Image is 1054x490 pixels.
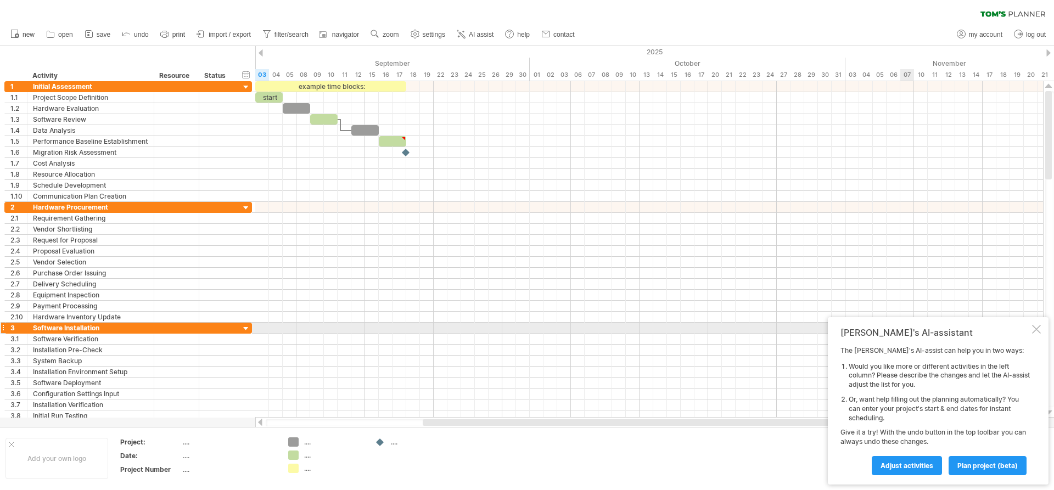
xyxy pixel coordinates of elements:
[159,70,193,81] div: Resource
[957,461,1018,470] span: plan project (beta)
[849,395,1030,423] li: Or, want help filling out the planning automatically? You can enter your project's start & end da...
[43,27,76,42] a: open
[612,69,626,81] div: Thursday, 9 October 2025
[840,346,1030,475] div: The [PERSON_NAME]'s AI-assist can help you in two ways: Give it a try! With the undo button in th...
[393,69,406,81] div: Wednesday, 17 September 2025
[736,69,749,81] div: Wednesday, 22 October 2025
[269,69,283,81] div: Thursday, 4 September 2025
[996,69,1010,81] div: Tuesday, 18 November 2025
[33,191,148,201] div: Communication Plan Creation
[33,158,148,168] div: Cost Analysis
[97,31,110,38] span: save
[33,136,148,147] div: Performance Baseline Establishment
[10,279,27,289] div: 2.7
[10,224,27,234] div: 2.2
[33,202,148,212] div: Hardware Procurement
[33,410,148,421] div: Initial Run Testing
[10,246,27,256] div: 2.4
[928,69,941,81] div: Tuesday, 11 November 2025
[255,69,269,81] div: Wednesday, 3 September 2025
[33,399,148,410] div: Installation Verification
[10,103,27,114] div: 1.2
[8,27,38,42] a: new
[873,69,887,81] div: Wednesday, 5 November 2025
[832,69,845,81] div: Friday, 31 October 2025
[33,378,148,388] div: Software Deployment
[33,312,148,322] div: Hardware Inventory Update
[120,465,181,474] div: Project Number
[10,356,27,366] div: 3.3
[33,224,148,234] div: Vendor Shortlisting
[33,125,148,136] div: Data Analysis
[5,438,108,479] div: Add your own logo
[955,69,969,81] div: Thursday, 13 November 2025
[859,69,873,81] div: Tuesday, 4 November 2025
[1011,27,1049,42] a: log out
[818,69,832,81] div: Thursday, 30 October 2025
[447,69,461,81] div: Tuesday, 23 September 2025
[406,69,420,81] div: Thursday, 18 September 2025
[722,69,736,81] div: Tuesday, 21 October 2025
[10,191,27,201] div: 1.10
[777,69,790,81] div: Monday, 27 October 2025
[640,69,653,81] div: Monday, 13 October 2025
[304,450,364,460] div: ....
[543,69,557,81] div: Thursday, 2 October 2025
[10,312,27,322] div: 2.10
[849,362,1030,390] li: Would you like more or different activities in the left column? Please describe the changes and l...
[423,31,445,38] span: settings
[260,27,312,42] a: filter/search
[598,69,612,81] div: Wednesday, 8 October 2025
[10,323,27,333] div: 3
[887,69,900,81] div: Thursday, 6 November 2025
[33,279,148,289] div: Delivery Scheduling
[33,301,148,311] div: Payment Processing
[10,169,27,179] div: 1.8
[10,334,27,344] div: 3.1
[33,345,148,355] div: Installation Pre-Check
[379,69,393,81] div: Tuesday, 16 September 2025
[840,327,1030,338] div: [PERSON_NAME]'s AI-assistant
[10,147,27,157] div: 1.6
[1038,69,1051,81] div: Friday, 21 November 2025
[530,58,845,69] div: October 2025
[209,31,251,38] span: import / export
[33,268,148,278] div: Purchase Order Issuing
[1010,69,1024,81] div: Wednesday, 19 November 2025
[172,31,185,38] span: print
[557,69,571,81] div: Friday, 3 October 2025
[667,69,681,81] div: Wednesday, 15 October 2025
[763,69,777,81] div: Friday, 24 October 2025
[332,31,359,38] span: navigator
[365,69,379,81] div: Monday, 15 September 2025
[33,114,148,125] div: Software Review
[10,202,27,212] div: 2
[33,246,148,256] div: Proposal Evaluation
[283,69,296,81] div: Friday, 5 September 2025
[33,257,148,267] div: Vendor Selection
[516,69,530,81] div: Tuesday, 30 September 2025
[33,213,148,223] div: Requirement Gathering
[120,451,181,460] div: Date:
[33,290,148,300] div: Equipment Inspection
[33,92,148,103] div: Project Scope Definition
[10,180,27,190] div: 1.9
[204,70,228,81] div: Status
[383,31,399,38] span: zoom
[1024,69,1038,81] div: Thursday, 20 November 2025
[434,69,447,81] div: Monday, 22 September 2025
[368,27,402,42] a: zoom
[517,31,530,38] span: help
[296,69,310,81] div: Monday, 8 September 2025
[10,268,27,278] div: 2.6
[10,410,27,421] div: 3.8
[969,31,1002,38] span: my account
[681,69,694,81] div: Thursday, 16 October 2025
[489,69,502,81] div: Friday, 26 September 2025
[255,92,283,103] div: start
[10,92,27,103] div: 1.1
[158,27,188,42] a: print
[183,465,275,474] div: ....
[33,81,148,92] div: Initial Assessment
[872,456,942,475] a: Adjust activities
